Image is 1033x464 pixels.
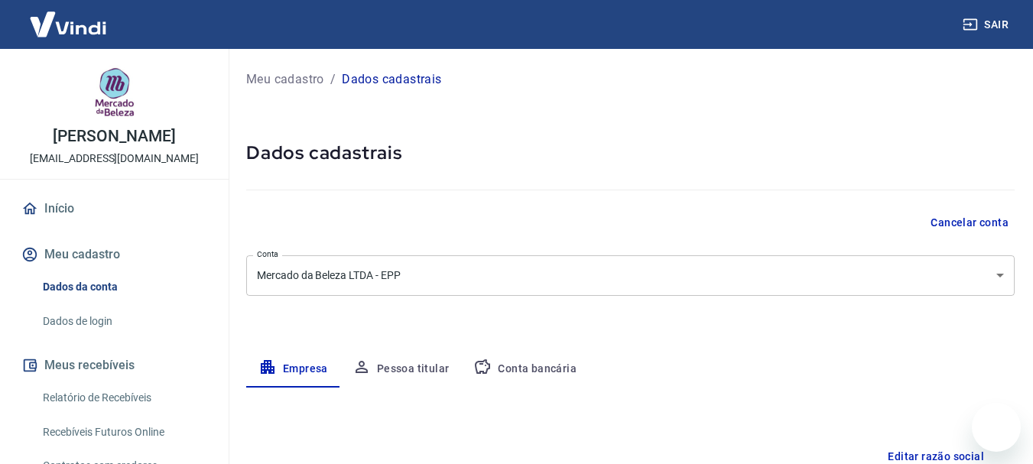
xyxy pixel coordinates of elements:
img: Vindi [18,1,118,47]
p: / [330,70,336,89]
button: Meus recebíveis [18,349,210,382]
a: Dados da conta [37,271,210,303]
h5: Dados cadastrais [246,141,1015,165]
button: Sair [960,11,1015,39]
button: Cancelar conta [924,209,1015,237]
a: Recebíveis Futuros Online [37,417,210,448]
p: [EMAIL_ADDRESS][DOMAIN_NAME] [30,151,199,167]
button: Empresa [246,351,340,388]
a: Início [18,192,210,226]
div: Mercado da Beleza LTDA - EPP [246,255,1015,296]
iframe: Botão para abrir a janela de mensagens [972,403,1021,452]
a: Relatório de Recebíveis [37,382,210,414]
p: [PERSON_NAME] [53,128,175,144]
img: b508c961-57f1-4894-971c-d5dc33f8c4ab.jpeg [84,61,145,122]
p: Dados cadastrais [342,70,441,89]
a: Meu cadastro [246,70,324,89]
button: Meu cadastro [18,238,210,271]
a: Dados de login [37,306,210,337]
label: Conta [257,248,278,260]
button: Pessoa titular [340,351,462,388]
button: Conta bancária [461,351,589,388]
